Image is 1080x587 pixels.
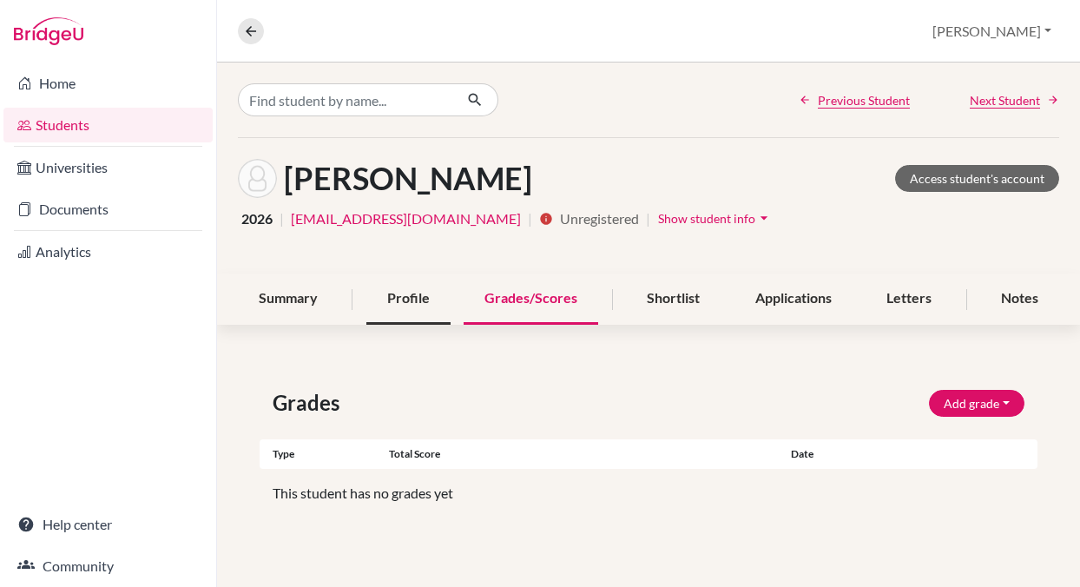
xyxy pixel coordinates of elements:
div: Summary [238,274,339,325]
span: | [528,208,532,229]
a: [EMAIL_ADDRESS][DOMAIN_NAME] [291,208,521,229]
a: Community [3,549,213,584]
div: Type [260,446,389,462]
img: Bridge-U [14,17,83,45]
i: info [539,212,553,226]
button: [PERSON_NAME] [925,15,1059,48]
a: Home [3,66,213,101]
p: This student has no grades yet [273,483,1024,504]
div: Grades/Scores [464,274,598,325]
input: Find student by name... [238,83,453,116]
a: Students [3,108,213,142]
span: Next Student [970,91,1040,109]
img: Talia Khattab's avatar [238,159,277,198]
button: Add grade [929,390,1024,417]
span: Show student info [658,211,755,226]
div: Total score [389,446,778,462]
a: Next Student [970,91,1059,109]
span: Grades [273,387,346,419]
a: Previous Student [799,91,910,109]
span: Unregistered [560,208,639,229]
span: | [280,208,284,229]
div: Shortlist [626,274,721,325]
a: Help center [3,507,213,542]
div: Applications [734,274,853,325]
div: Profile [366,274,451,325]
div: Date [778,446,972,462]
a: Documents [3,192,213,227]
span: Previous Student [818,91,910,109]
div: Letters [866,274,952,325]
a: Universities [3,150,213,185]
span: | [646,208,650,229]
div: Notes [980,274,1059,325]
a: Analytics [3,234,213,269]
h1: [PERSON_NAME] [284,160,532,197]
i: arrow_drop_down [755,209,773,227]
span: 2026 [241,208,273,229]
a: Access student's account [895,165,1059,192]
button: Show student infoarrow_drop_down [657,205,774,232]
